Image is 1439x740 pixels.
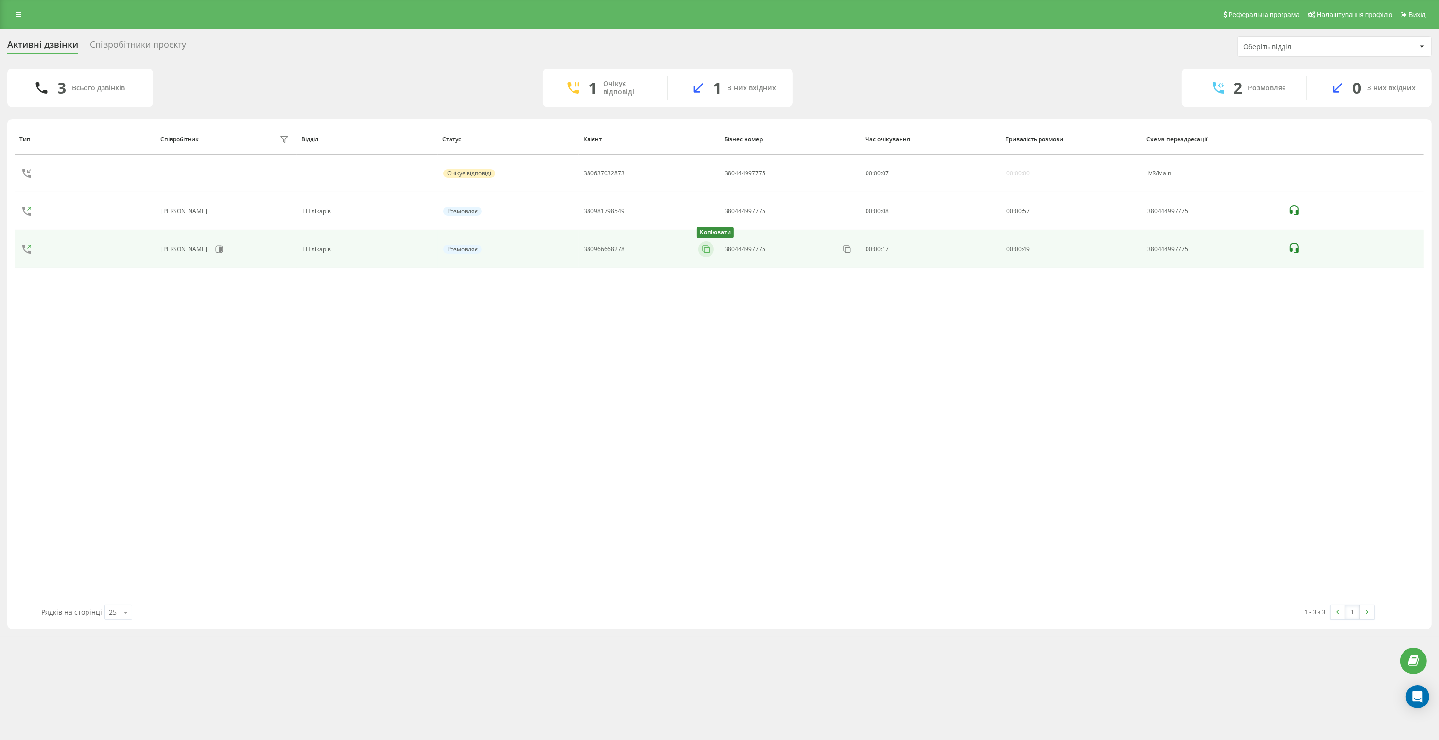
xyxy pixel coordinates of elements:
[1234,79,1243,97] div: 2
[57,79,66,97] div: 3
[584,208,625,215] div: 380981798549
[874,169,881,177] span: 00
[302,208,433,215] div: ТП лікарів
[1345,605,1360,619] a: 1
[109,607,117,617] div: 25
[713,79,722,97] div: 1
[1006,246,1030,253] div: : :
[1023,207,1030,215] span: 57
[725,246,765,253] div: 380444997775
[90,39,186,54] div: Співробітники проєкту
[1147,208,1278,215] div: 380444997775
[1006,207,1013,215] span: 00
[7,39,78,54] div: Активні дзвінки
[442,136,574,143] div: Статус
[866,246,996,253] div: 00:00:17
[443,207,482,216] div: Розмовляє
[866,208,996,215] div: 00:00:08
[1305,607,1326,617] div: 1 - 3 з 3
[584,246,625,253] div: 380966668278
[443,245,482,254] div: Розмовляє
[583,136,715,143] div: Клієнт
[1147,246,1278,253] div: 380444997775
[19,136,151,143] div: Тип
[302,246,433,253] div: ТП лікарів
[160,136,199,143] div: Співробітник
[161,208,209,215] div: [PERSON_NAME]
[584,170,625,177] div: 380637032873
[866,170,889,177] div: : :
[1352,79,1361,97] div: 0
[1409,11,1426,18] span: Вихід
[882,169,889,177] span: 07
[1367,84,1416,92] div: З них вхідних
[728,84,777,92] div: З них вхідних
[1243,43,1359,51] div: Оберіть відділ
[1015,207,1022,215] span: 00
[1317,11,1392,18] span: Налаштування профілю
[604,80,653,96] div: Очікує відповіді
[697,227,734,238] div: Копіювати
[865,136,997,143] div: Час очікування
[1229,11,1300,18] span: Реферальна програма
[1406,685,1429,708] div: Open Intercom Messenger
[1006,170,1030,177] div: 00:00:00
[725,170,765,177] div: 380444997775
[1147,170,1278,177] div: IVR/Main
[72,84,125,92] div: Всього дзвінків
[725,208,765,215] div: 380444997775
[1006,136,1138,143] div: Тривалість розмови
[1006,245,1013,253] span: 00
[866,169,872,177] span: 00
[1006,208,1030,215] div: : :
[1248,84,1286,92] div: Розмовляє
[443,169,495,178] div: Очікує відповіді
[1023,245,1030,253] span: 49
[41,607,102,617] span: Рядків на сторінці
[161,246,209,253] div: [PERSON_NAME]
[301,136,433,143] div: Відділ
[1147,136,1279,143] div: Схема переадресації
[724,136,856,143] div: Бізнес номер
[589,79,598,97] div: 1
[1015,245,1022,253] span: 00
